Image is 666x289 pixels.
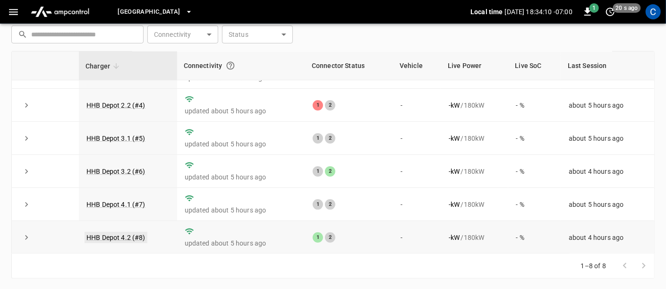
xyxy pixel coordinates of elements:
a: HHB Depot 2.2 (#4) [86,102,145,109]
th: Vehicle [393,51,441,80]
p: updated about 5 hours ago [185,106,298,116]
td: - % [508,155,561,188]
p: [DATE] 18:34:10 -07:00 [505,7,572,17]
td: - % [508,122,561,155]
div: 1 [313,100,323,110]
button: expand row [19,98,34,112]
div: Connectivity [184,57,299,74]
button: [GEOGRAPHIC_DATA] [114,3,196,21]
p: updated about 5 hours ago [185,238,298,248]
th: Last Session [561,51,654,80]
div: 2 [325,133,335,144]
p: updated about 5 hours ago [185,172,298,182]
a: HHB Depot 3.2 (#6) [86,168,145,175]
td: - [393,89,441,122]
button: set refresh interval [603,4,618,19]
button: Connection between the charger and our software. [222,57,239,74]
th: Live SoC [508,51,561,80]
p: - kW [449,101,460,110]
div: / 180 kW [449,134,501,143]
span: 20 s ago [613,3,641,13]
button: expand row [19,197,34,212]
p: updated about 5 hours ago [185,205,298,215]
div: / 180 kW [449,200,501,209]
button: expand row [19,131,34,145]
p: - kW [449,233,460,242]
span: 1 [589,3,599,13]
a: HHB Depot 4.1 (#7) [86,201,145,208]
span: Charger [85,60,122,72]
td: - % [508,89,561,122]
p: Local time [470,7,503,17]
span: [GEOGRAPHIC_DATA] [118,7,180,17]
p: - kW [449,134,460,143]
div: 2 [325,166,335,177]
div: 1 [313,199,323,210]
div: / 180 kW [449,233,501,242]
div: 1 [313,166,323,177]
div: 2 [325,232,335,243]
a: HHB Depot 3.1 (#5) [86,135,145,142]
td: about 4 hours ago [561,155,654,188]
div: / 180 kW [449,101,501,110]
div: 1 [313,133,323,144]
div: profile-icon [646,4,661,19]
div: 2 [325,199,335,210]
p: - kW [449,167,460,176]
td: - % [508,221,561,254]
td: - [393,221,441,254]
img: ampcontrol.io logo [27,3,93,21]
button: expand row [19,164,34,178]
td: about 5 hours ago [561,89,654,122]
td: about 4 hours ago [561,221,654,254]
div: 1 [313,232,323,243]
td: about 5 hours ago [561,188,654,221]
td: about 5 hours ago [561,122,654,155]
p: 1–8 of 8 [581,261,606,271]
td: - [393,188,441,221]
button: expand row [19,230,34,245]
td: - % [508,188,561,221]
div: 2 [325,100,335,110]
th: Connector Status [305,51,393,80]
p: updated about 5 hours ago [185,139,298,149]
td: - [393,122,441,155]
p: - kW [449,200,460,209]
th: Live Power [441,51,508,80]
td: - [393,155,441,188]
a: HHB Depot 4.2 (#8) [85,232,147,243]
div: / 180 kW [449,167,501,176]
